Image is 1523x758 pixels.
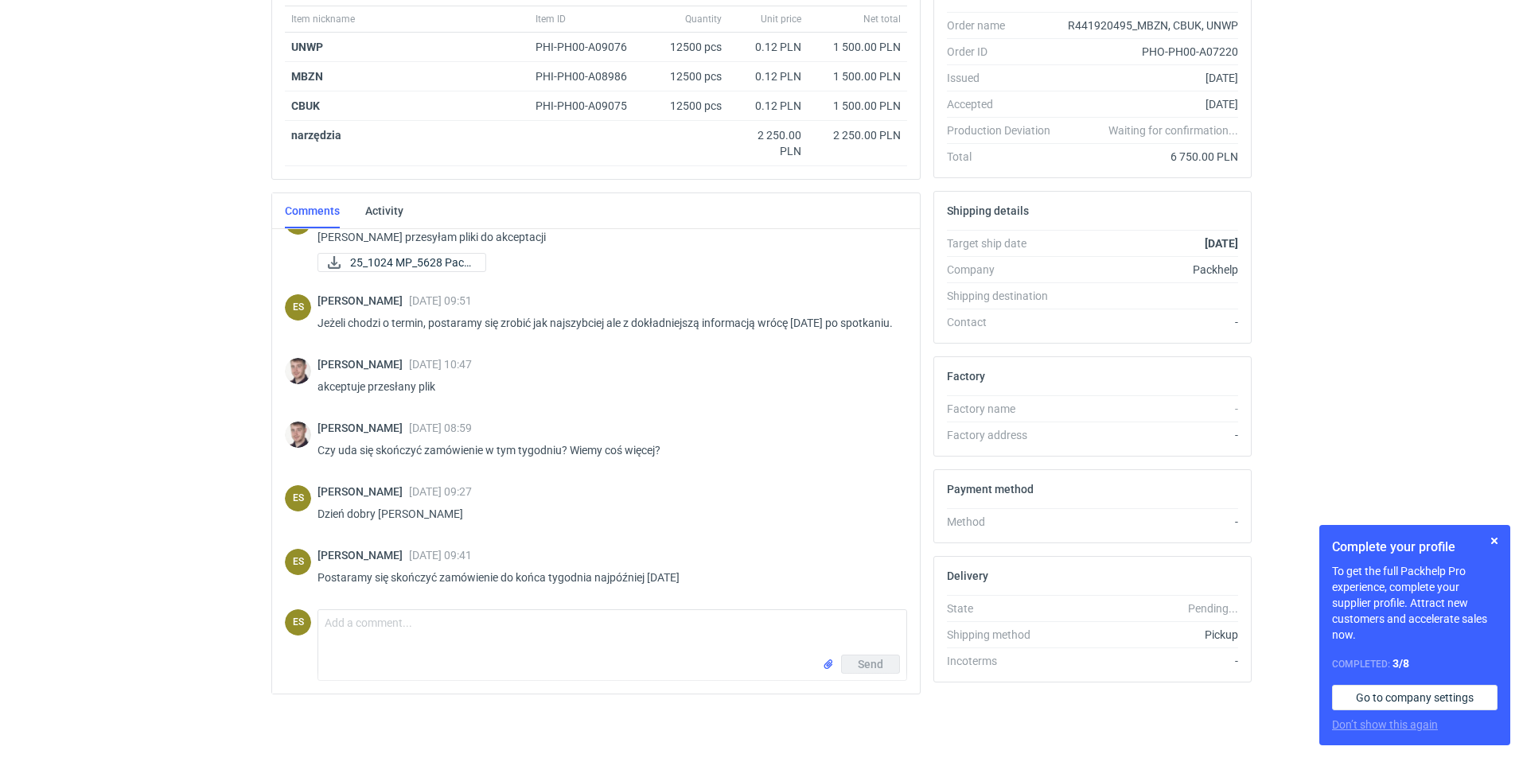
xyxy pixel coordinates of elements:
div: Pickup [1063,627,1238,643]
div: Order ID [947,44,1063,60]
strong: CBUK [291,99,320,112]
div: - [1063,314,1238,330]
span: [PERSON_NAME] [317,422,409,434]
span: [DATE] 09:51 [409,294,472,307]
div: Shipping destination [947,288,1063,304]
div: Incoterms [947,653,1063,669]
div: - [1063,401,1238,417]
div: 6 750.00 PLN [1063,149,1238,165]
strong: [DATE] [1205,237,1238,250]
button: Don’t show this again [1332,717,1438,733]
div: Elżbieta Sybilska [285,294,311,321]
p: To get the full Packhelp Pro experience, complete your supplier profile. Attract new customers an... [1332,563,1498,643]
img: Maciej Sikora [285,358,311,384]
span: [PERSON_NAME] [317,485,409,498]
div: 0.12 PLN [734,39,801,55]
div: Packhelp [1063,262,1238,278]
p: Czy uda się skończyć zamówienie w tym tygodniu? Wiemy coś więcej? [317,441,894,460]
span: [PERSON_NAME] [317,358,409,371]
img: Maciej Sikora [285,422,311,448]
div: 1 500.00 PLN [814,68,901,84]
span: [DATE] 09:27 [409,485,472,498]
div: - [1063,653,1238,669]
div: [DATE] [1063,96,1238,112]
span: Quantity [685,13,722,25]
div: Factory address [947,427,1063,443]
em: Waiting for confirmation... [1108,122,1238,138]
div: Elżbieta Sybilska [285,609,311,636]
div: PHI-PH00-A09076 [536,39,642,55]
figcaption: ES [285,609,311,636]
span: Net total [863,13,901,25]
h2: Shipping details [947,204,1029,217]
div: 2 250.00 PLN [814,127,901,143]
div: 0.12 PLN [734,98,801,114]
span: [DATE] 10:47 [409,358,472,371]
div: 12500 pcs [649,62,728,91]
span: [DATE] 09:41 [409,549,472,562]
div: Method [947,514,1063,530]
h2: Factory [947,370,985,383]
p: Postaramy się skończyć zamówienie do końca tygodnia najpóźniej [DATE] [317,568,894,587]
figcaption: ES [285,294,311,321]
div: Total [947,149,1063,165]
div: Order name [947,17,1063,33]
div: Production Deviation [947,122,1063,138]
div: Shipping method [947,627,1063,643]
a: Comments [285,193,340,228]
div: Target ship date [947,235,1063,251]
span: [PERSON_NAME] [317,549,409,562]
button: Skip for now [1485,531,1504,550]
p: Dzień dobry [PERSON_NAME] [317,504,894,523]
div: 1 500.00 PLN [814,98,901,114]
div: R441920495_MBZN, CBUK, UNWP [1063,17,1238,33]
p: [PERSON_NAME] przesyłam pliki do akceptacji [317,227,894,247]
div: PHI-PH00-A08986 [536,68,642,84]
figcaption: ES [285,485,311,511]
div: Elżbieta Sybilska [285,549,311,575]
div: PHI-PH00-A09075 [536,98,642,114]
div: 12500 pcs [649,33,728,62]
div: 12500 pcs [649,91,728,121]
div: PHO-PH00-A07220 [1063,44,1238,60]
em: Pending... [1188,602,1238,615]
h2: Payment method [947,483,1034,496]
h1: Complete your profile [1332,538,1498,557]
div: Company [947,262,1063,278]
div: - [1063,427,1238,443]
div: Elżbieta Sybilska [285,485,311,511]
div: - [1063,514,1238,530]
strong: narzędzia [291,129,341,142]
p: akceptuje przesłany plik [317,377,894,396]
div: 1 500.00 PLN [814,39,901,55]
div: Accepted [947,96,1063,112]
a: 25_1024 MP_5628 Pack... [317,253,486,272]
a: Activity [365,193,403,228]
button: Send [841,655,900,674]
span: [PERSON_NAME] [317,294,409,307]
div: 0.12 PLN [734,68,801,84]
div: Completed: [1332,655,1498,672]
span: Send [858,659,883,670]
span: Item nickname [291,13,355,25]
div: 2 250.00 PLN [734,127,801,159]
div: Contact [947,314,1063,330]
span: Unit price [761,13,801,25]
h2: Delivery [947,569,988,582]
div: 25_1024 MP_5628 Packhelp Kartoniki 3wz.--.1A.PDF [317,253,477,272]
a: MBZN [291,70,323,83]
strong: 3 / 8 [1393,657,1409,670]
span: [DATE] 08:59 [409,422,472,434]
span: 25_1024 MP_5628 Pack... [350,254,473,271]
a: Go to company settings [1332,685,1498,710]
span: Item ID [536,13,566,25]
div: State [947,601,1063,616]
div: Issued [947,70,1063,86]
div: Factory name [947,401,1063,417]
strong: UNWP [291,41,323,53]
figcaption: ES [285,549,311,575]
p: Jeżeli chodzi o termin, postaramy się zrobić jak najszybciej ale z dokładniejszą informacją wrócę... [317,313,894,332]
